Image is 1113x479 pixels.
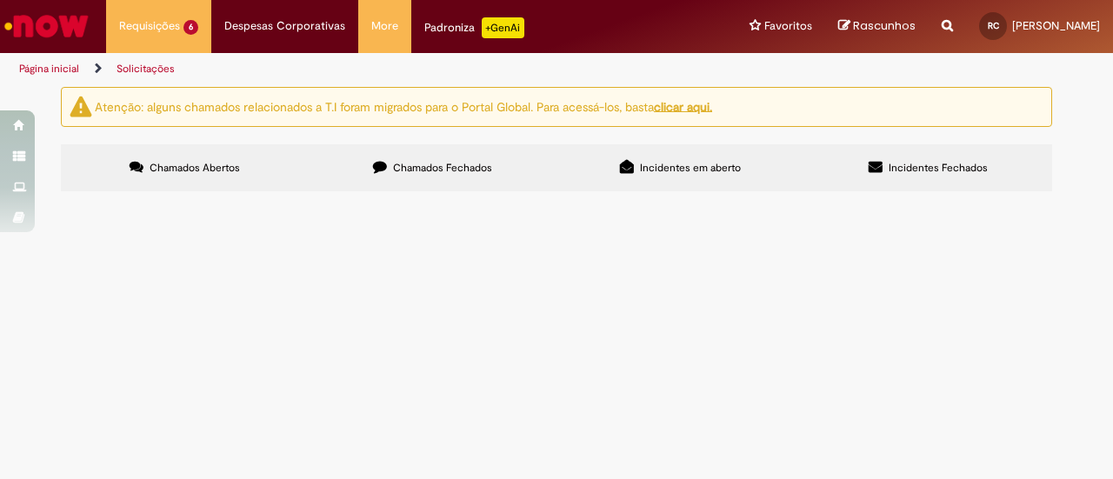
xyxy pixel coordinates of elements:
[764,17,812,35] span: Favoritos
[2,9,91,43] img: ServiceNow
[150,161,240,175] span: Chamados Abertos
[640,161,741,175] span: Incidentes em aberto
[19,62,79,76] a: Página inicial
[371,17,398,35] span: More
[119,17,180,35] span: Requisições
[13,53,729,85] ul: Trilhas de página
[95,98,712,114] ng-bind-html: Atenção: alguns chamados relacionados a T.I foram migrados para o Portal Global. Para acessá-los,...
[393,161,492,175] span: Chamados Fechados
[183,20,198,35] span: 6
[224,17,345,35] span: Despesas Corporativas
[654,98,712,114] a: clicar aqui.
[482,17,524,38] p: +GenAi
[1012,18,1100,33] span: [PERSON_NAME]
[988,20,999,31] span: RC
[424,17,524,38] div: Padroniza
[838,18,916,35] a: Rascunhos
[117,62,175,76] a: Solicitações
[889,161,988,175] span: Incidentes Fechados
[853,17,916,34] span: Rascunhos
